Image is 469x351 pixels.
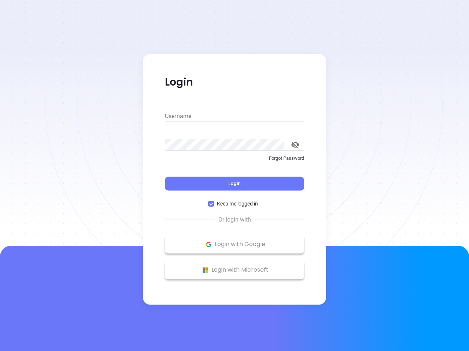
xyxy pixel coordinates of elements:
a: Forgot Password [165,155,304,168]
p: Forgot Password [165,155,304,162]
p: Login with Microsoft [169,264,300,275]
button: Google Logo Login with Google [165,235,304,253]
button: Microsoft Logo Login with Microsoft [165,261,304,279]
img: Microsoft Logo [201,265,210,275]
p: Login [165,76,304,89]
span: Keep me logged in [214,200,261,208]
p: Login with Google [169,239,300,250]
button: Login [165,177,304,190]
img: Google Logo [204,240,213,249]
span: Login [228,180,241,186]
span: Or login with [215,215,255,224]
button: toggle password visibility [287,136,304,154]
